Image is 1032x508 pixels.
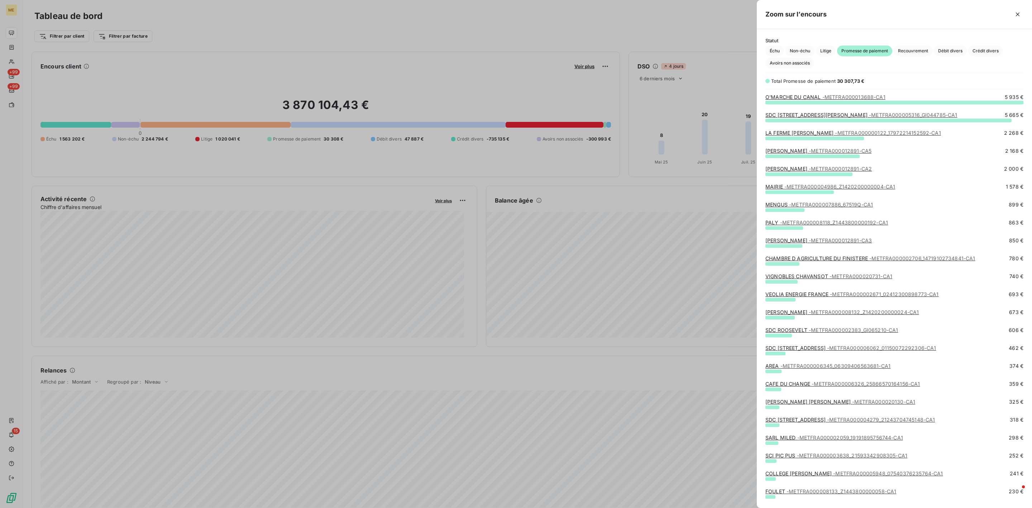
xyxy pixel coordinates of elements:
span: 1 578 € [1006,183,1023,190]
span: - METFRA000002671_02412300898773-CA1 [830,291,938,297]
span: - METFRA000013688-CA1 [822,94,885,100]
a: [PERSON_NAME] [PERSON_NAME] [765,399,915,405]
span: 5 935 € [1005,94,1023,101]
span: 374 € [1009,362,1023,370]
span: 2 000 € [1004,165,1023,172]
span: 252 € [1009,452,1023,459]
h5: Zoom sur l’encours [765,9,827,19]
span: 462 € [1009,345,1023,352]
span: 325 € [1009,398,1023,405]
a: CHAMBRE D AGRICULTURE DU FINISTERE [765,255,975,261]
span: - METFRA000000122_17972214152592-CA1 [835,130,941,136]
a: VEOLIA ENERGIE FRANCE [765,291,939,297]
span: - METFRA000012891-CA5 [809,148,871,154]
a: O'MARCHE DU CANAL [765,94,885,100]
a: CAFE DU CHANGE [765,381,920,387]
span: 850 € [1009,237,1023,244]
span: - METFRA000005948_07540376235764-CA1 [833,470,943,476]
span: 318 € [1010,416,1023,423]
span: - METFRA000007886_67519Q-CA1 [789,201,873,208]
span: 5 665 € [1005,111,1023,119]
button: Débit divers [934,46,967,56]
span: 359 € [1009,380,1023,388]
span: 298 € [1009,434,1023,441]
span: - METFRA000008118_Z1443800000192-CA1 [780,219,888,225]
span: 780 € [1009,255,1023,262]
span: - METFRA000020731-CA1 [830,273,892,279]
button: Avoirs non associés [765,58,814,68]
span: 241 € [1010,470,1023,477]
a: VIGNOBLES CHAVANSOT [765,273,892,279]
a: MENGUS [765,201,873,208]
span: - METFRA000005316_GI044785-CA1 [869,112,957,118]
span: - METFRA000006345_06309406563681-CA1 [780,363,890,369]
button: Non-échu [785,46,814,56]
a: PALY [765,219,888,225]
a: LA FERME [PERSON_NAME] [765,130,941,136]
span: - METFRA000006062_01150072292306-CA1 [827,345,936,351]
span: - METFRA000002059_19191895756744-CA1 [797,435,903,441]
div: grid [757,94,1032,499]
a: MAIRIE [765,184,895,190]
a: [PERSON_NAME] [765,237,872,243]
span: 673 € [1009,309,1023,316]
iframe: Intercom live chat [1008,484,1025,501]
button: Recouvrement [894,46,932,56]
span: - METFRA000008132_Z1420200000024-CA1 [809,309,919,315]
span: 740 € [1009,273,1023,280]
span: 899 € [1009,201,1023,208]
span: 863 € [1009,219,1023,226]
a: [PERSON_NAME] [765,148,871,154]
span: - METFRA000020130-CA1 [852,399,915,405]
span: Total Promesse de paiement [771,78,836,84]
a: SARL MILED [765,435,903,441]
span: 2 168 € [1005,147,1023,155]
button: Litige [816,46,836,56]
a: SDC ROOSEVELT [765,327,898,333]
a: SDC [STREET_ADDRESS] [765,345,936,351]
span: - METFRA000012891-CA3 [809,237,872,243]
span: - METFRA000002706_14719102734841-CA1 [869,255,975,261]
a: FOULET [765,488,896,494]
a: [PERSON_NAME] [765,309,919,315]
a: [PERSON_NAME] [765,166,872,172]
a: SDC [STREET_ADDRESS] [765,417,935,423]
span: - METFRA000006326_25866570164156-CA1 [812,381,920,387]
span: 2 268 € [1004,129,1023,137]
span: 30 307,73 € [837,78,865,84]
span: - METFRA000004279_21243704745148-CA1 [827,417,935,423]
span: - METFRA000002383_GI065210-CA1 [809,327,898,333]
a: COLLEGE [PERSON_NAME] [765,470,943,476]
a: AREA [765,363,890,369]
a: SCI PIC PUS [765,452,907,459]
button: Crédit divers [968,46,1003,56]
button: Échu [765,46,784,56]
span: - METFRA000004986_Z1420200000004-CA1 [784,184,895,190]
span: - METFRA000003638_21593342908305-CA1 [797,452,907,459]
span: Statut [765,38,1023,43]
span: 606 € [1009,327,1023,334]
button: Promesse de paiement [837,46,892,56]
span: - METFRA000008133_Z1443800000058-CA1 [787,488,896,494]
span: - METFRA000012891-CA2 [809,166,872,172]
a: SDC [STREET_ADDRESS][PERSON_NAME] [765,112,957,118]
span: 693 € [1009,291,1023,298]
